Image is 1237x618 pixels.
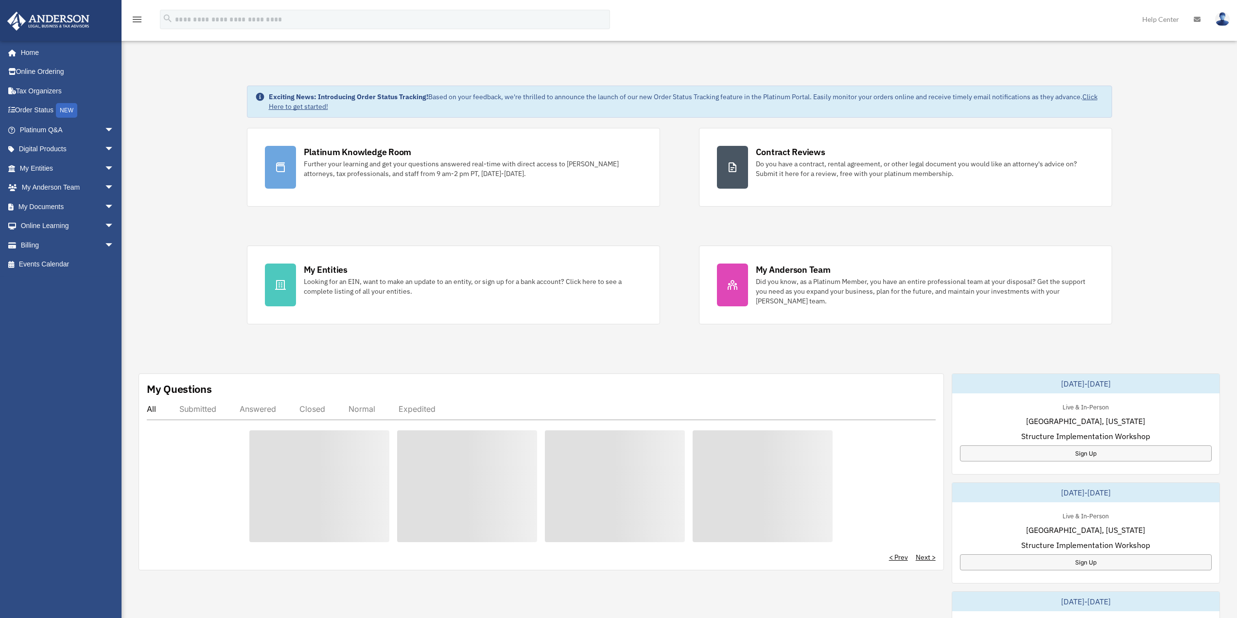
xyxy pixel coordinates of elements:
div: My Entities [304,264,348,276]
div: Contract Reviews [756,146,825,158]
div: All [147,404,156,414]
span: arrow_drop_down [105,216,124,236]
span: arrow_drop_down [105,197,124,217]
div: Live & In-Person [1055,510,1116,520]
div: Submitted [179,404,216,414]
div: Further your learning and get your questions answered real-time with direct access to [PERSON_NAM... [304,159,642,178]
div: [DATE]-[DATE] [952,592,1220,611]
a: My Entities Looking for an EIN, want to make an update to an entity, or sign up for a bank accoun... [247,246,660,324]
a: < Prev [889,552,908,562]
a: My Documentsarrow_drop_down [7,197,129,216]
div: Based on your feedback, we're thrilled to announce the launch of our new Order Status Tracking fe... [269,92,1104,111]
a: Home [7,43,124,62]
span: arrow_drop_down [105,159,124,178]
div: My Questions [147,382,212,396]
img: User Pic [1215,12,1230,26]
span: [GEOGRAPHIC_DATA], [US_STATE] [1026,415,1145,427]
a: Platinum Q&Aarrow_drop_down [7,120,129,140]
span: arrow_drop_down [105,235,124,255]
a: Contract Reviews Do you have a contract, rental agreement, or other legal document you would like... [699,128,1112,207]
img: Anderson Advisors Platinum Portal [4,12,92,31]
div: Did you know, as a Platinum Member, you have an entire professional team at your disposal? Get th... [756,277,1094,306]
span: arrow_drop_down [105,140,124,159]
span: Structure Implementation Workshop [1021,430,1150,442]
a: Next > [916,552,936,562]
div: My Anderson Team [756,264,831,276]
a: Events Calendar [7,255,129,274]
span: [GEOGRAPHIC_DATA], [US_STATE] [1026,524,1145,536]
a: Sign Up [960,554,1212,570]
div: Platinum Knowledge Room [304,146,412,158]
a: My Anderson Teamarrow_drop_down [7,178,129,197]
div: [DATE]-[DATE] [952,374,1220,393]
span: Structure Implementation Workshop [1021,539,1150,551]
a: Online Ordering [7,62,129,82]
span: arrow_drop_down [105,178,124,198]
a: Order StatusNEW [7,101,129,121]
a: Online Learningarrow_drop_down [7,216,129,236]
a: Sign Up [960,445,1212,461]
div: Expedited [399,404,436,414]
a: menu [131,17,143,25]
a: Tax Organizers [7,81,129,101]
div: Normal [348,404,375,414]
a: Billingarrow_drop_down [7,235,129,255]
a: Click Here to get started! [269,92,1098,111]
div: Answered [240,404,276,414]
strong: Exciting News: Introducing Order Status Tracking! [269,92,428,101]
a: Platinum Knowledge Room Further your learning and get your questions answered real-time with dire... [247,128,660,207]
a: My Anderson Team Did you know, as a Platinum Member, you have an entire professional team at your... [699,246,1112,324]
div: Do you have a contract, rental agreement, or other legal document you would like an attorney's ad... [756,159,1094,178]
div: Live & In-Person [1055,401,1116,411]
i: search [162,13,173,24]
a: My Entitiesarrow_drop_down [7,159,129,178]
div: Looking for an EIN, want to make an update to an entity, or sign up for a bank account? Click her... [304,277,642,296]
div: Closed [299,404,325,414]
div: NEW [56,103,77,118]
i: menu [131,14,143,25]
a: Digital Productsarrow_drop_down [7,140,129,159]
div: [DATE]-[DATE] [952,483,1220,502]
span: arrow_drop_down [105,120,124,140]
